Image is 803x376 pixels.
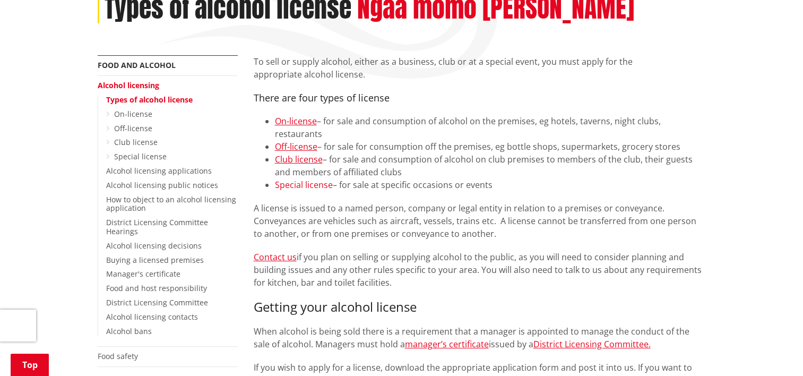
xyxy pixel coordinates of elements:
[275,179,333,191] a: Special license
[275,141,317,152] a: Off-license
[275,140,706,153] li: – for sale for consumption off the premises, eg bottle shops, supermarkets, grocery stores
[106,95,193,105] a: Types of alcohol license
[106,166,212,176] a: Alcohol licensing applications
[106,312,198,322] a: Alcohol licensing contacts
[254,300,706,315] h3: Getting your alcohol license
[114,137,158,147] a: Club license
[275,153,323,165] a: Club license
[106,241,202,251] a: Alcohol licensing decisions
[106,297,208,307] a: District Licensing Committee
[254,251,706,289] p: if you plan on selling or supplying alcohol to the public, as you will need to consider planning ...
[754,331,792,370] iframe: Messenger Launcher
[114,151,167,161] a: Special license
[275,178,706,191] li: – for sale at specific occasions or events
[106,180,218,190] a: Alcohol licensing public notices
[98,80,159,90] a: Alcohol licensing
[275,153,706,178] li: – for sale and consumption of alcohol on club premises to members of the club, their guests and m...
[114,109,152,119] a: On-license
[106,255,204,265] a: Buying a licensed premises
[106,326,152,336] a: Alcohol bans
[106,269,180,279] a: Manager's certificate
[11,354,49,376] a: Top
[275,115,317,127] a: On-license
[98,60,176,70] a: Food and alcohol
[98,351,138,361] a: Food safety
[106,217,208,236] a: District Licensing Committee Hearings
[533,338,651,350] a: District Licensing Committee.
[275,115,706,140] li: – for sale and consumption of alcohol on the premises, eg hotels, taverns, night clubs, restaurants
[254,251,297,263] a: Contact us
[254,81,706,104] h4: There are four types of license
[106,194,236,213] a: How to object to an alcohol licensing application
[106,283,207,293] a: Food and host responsibility
[405,338,489,350] a: manager’s certificate
[114,123,152,133] a: Off-license
[254,325,706,351] p: When alcohol is being sold there is a requirement that a manager is appointed to manage the condu...
[254,202,706,240] p: A license is issued to a named person, company or legal entity in relation to a premises or conve...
